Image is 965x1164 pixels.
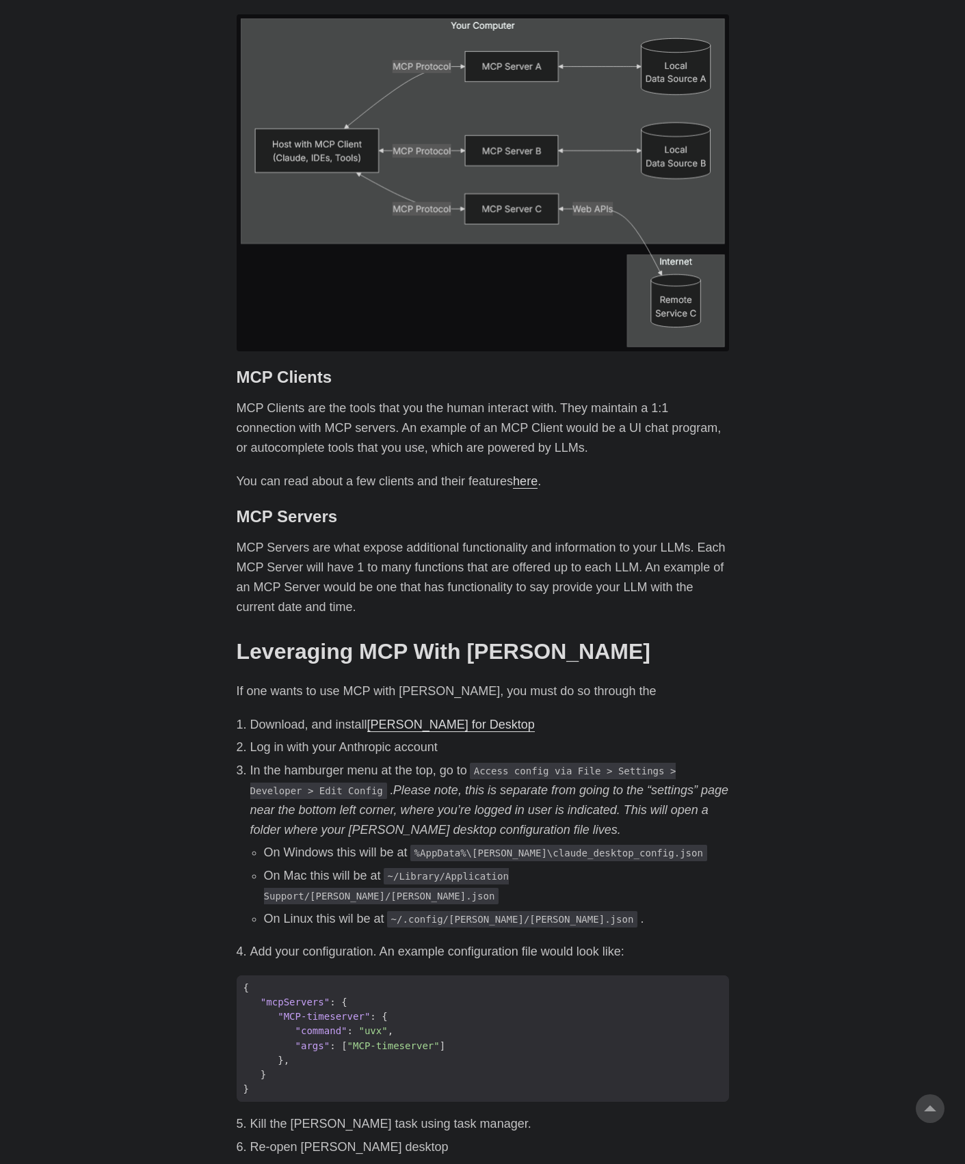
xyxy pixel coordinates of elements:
li: In the hamburger menu at the top, go to . [250,761,729,928]
span: "uvx" [358,1025,387,1036]
a: go to top [916,1094,944,1123]
li: Download, and install [250,715,729,735]
span: : [370,1011,375,1022]
span: { [382,1011,387,1022]
li: Kill the [PERSON_NAME] task using task manager. [250,1114,729,1134]
h3: MCP Servers [237,507,729,527]
h3: MCP Clients [237,368,729,388]
span: : [330,1040,335,1051]
span: }, [278,1055,289,1066]
p: MCP Clients are the tools that you the human interact with. They maintain a 1:1 connection with M... [237,398,729,457]
code: ~/Library/Application Support/[PERSON_NAME]/[PERSON_NAME].json [264,868,509,904]
code: ~/.config/[PERSON_NAME]/[PERSON_NAME].json [387,911,638,928]
li: Re-open [PERSON_NAME] desktop [250,1137,729,1157]
span: : [330,997,335,1007]
li: On Mac this will be at [264,866,729,906]
span: } [261,1069,266,1080]
span: , [388,1025,393,1036]
p: You can read about a few clients and their features . [237,472,729,491]
span: "MCP-timeserver" [278,1011,370,1022]
code: Access config via File > Settings > Developer > Edit Config [250,763,676,799]
span: ] [440,1040,445,1051]
h2: Leveraging MCP With [PERSON_NAME] [237,638,729,664]
li: On Windows this will be at [264,843,729,863]
span: "args" [295,1040,330,1051]
li: Log in with your Anthropic account [250,737,729,757]
span: [ [341,1040,347,1051]
span: : [347,1025,353,1036]
span: "mcpServers" [261,997,330,1007]
li: On Linux this wil be at . [264,909,729,929]
em: Please note, this is separate from going to the “settings” page near the bottom left corner, wher... [250,783,729,837]
span: { [243,982,249,993]
a: [PERSON_NAME] for Desktop [367,718,535,731]
span: "command" [295,1025,347,1036]
li: Add your configuration. An example configuration file would look like: [250,942,729,962]
span: { [341,997,347,1007]
a: here [513,474,538,488]
span: } [243,1083,249,1094]
p: MCP Servers are what expose additional functionality and information to your LLMs. Each MCP Serve... [237,538,729,617]
span: "MCP-timeserver" [347,1040,440,1051]
code: %AppData%\[PERSON_NAME]\claude_desktop_config.json [410,845,707,861]
p: If one wants to use MCP with [PERSON_NAME], you must do so through the [237,681,729,701]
